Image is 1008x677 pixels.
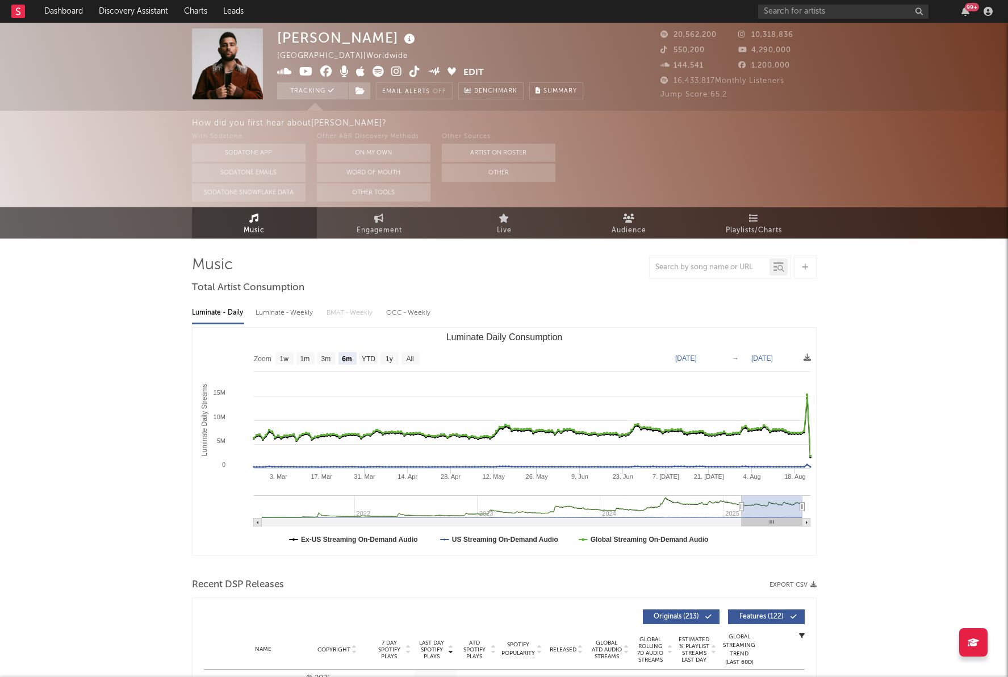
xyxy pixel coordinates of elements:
div: OCC - Weekly [386,303,432,323]
div: Other A&R Discovery Methods [317,130,430,144]
span: Features ( 122 ) [735,613,788,620]
text: 31. Mar [354,473,375,480]
text: Ex-US Streaming On-Demand Audio [301,536,418,544]
button: Artist on Roster [442,144,555,162]
text: Luminate Daily Streams [200,384,208,456]
text: 23. Jun [612,473,633,480]
a: Engagement [317,207,442,239]
span: Last Day Spotify Plays [417,640,447,660]
span: Benchmark [474,85,517,98]
a: Music [192,207,317,239]
span: Global Rolling 7D Audio Streams [635,636,666,663]
text: 26. May [525,473,548,480]
button: 99+ [961,7,969,16]
span: Global ATD Audio Streams [591,640,622,660]
button: Sodatone Emails [192,164,306,182]
input: Search for artists [758,5,928,19]
span: Copyright [317,646,350,653]
span: 1,200,000 [738,62,790,69]
div: Luminate - Weekly [256,303,315,323]
text: 21. [DATE] [693,473,723,480]
text: [DATE] [751,354,773,362]
div: [GEOGRAPHIC_DATA] | Worldwide [277,49,421,63]
text: 9. Jun [571,473,588,480]
span: 16,433,817 Monthly Listeners [660,77,784,85]
a: Audience [567,207,692,239]
text: Zoom [254,355,271,363]
a: Benchmark [458,82,524,99]
button: Originals(213) [643,609,720,624]
div: With Sodatone [192,130,306,144]
div: 99 + [965,3,979,11]
text: US Streaming On-Demand Audio [451,536,558,544]
text: 1w [279,355,288,363]
span: 20,562,200 [660,31,717,39]
text: 14. Apr [398,473,417,480]
text: Luminate Daily Consumption [446,332,562,342]
span: Jump Score: 65.2 [660,91,727,98]
button: Other Tools [317,183,430,202]
text: 6m [342,355,352,363]
span: 10,318,836 [738,31,793,39]
button: Export CSV [769,582,817,588]
svg: Luminate Daily Consumption [193,328,816,555]
text: 18. Aug [784,473,805,480]
span: Summary [543,88,577,94]
span: Estimated % Playlist Streams Last Day [679,636,710,663]
text: 7. [DATE] [653,473,679,480]
span: ATD Spotify Plays [459,640,490,660]
a: Playlists/Charts [692,207,817,239]
span: Originals ( 213 ) [650,613,702,620]
input: Search by song name or URL [650,263,769,272]
text: Global Streaming On-Demand Audio [590,536,708,544]
text: 12. May [482,473,505,480]
text: 0 [221,461,225,468]
text: 28. Apr [441,473,461,480]
text: 3m [321,355,331,363]
button: Features(122) [728,609,805,624]
span: 7 Day Spotify Plays [374,640,404,660]
text: 3. Mar [269,473,287,480]
text: 1y [386,355,393,363]
div: [PERSON_NAME] [277,28,418,47]
text: 15M [213,389,225,396]
span: Playlists/Charts [726,224,782,237]
span: Recent DSP Releases [192,578,284,592]
span: Live [497,224,512,237]
text: 4. Aug [743,473,760,480]
text: [DATE] [675,354,697,362]
text: YTD [361,355,375,363]
text: 1m [300,355,309,363]
span: Released [550,646,576,653]
div: Global Streaming Trend (Last 60D) [722,633,756,667]
a: Live [442,207,567,239]
em: Off [433,89,446,95]
button: Summary [529,82,583,99]
span: 4,290,000 [738,47,791,54]
span: Total Artist Consumption [192,281,304,295]
button: Sodatone App [192,144,306,162]
button: Email AlertsOff [376,82,453,99]
button: On My Own [317,144,430,162]
text: 5M [216,437,225,444]
div: Name [227,645,301,654]
span: Music [244,224,265,237]
span: 550,200 [660,47,705,54]
text: → [732,354,739,362]
button: Edit [463,66,484,80]
span: Audience [612,224,646,237]
span: 144,541 [660,62,704,69]
div: Luminate - Daily [192,303,244,323]
text: All [406,355,413,363]
text: 10M [213,413,225,420]
span: Spotify Popularity [501,641,535,658]
button: Tracking [277,82,348,99]
div: Other Sources [442,130,555,144]
button: Word Of Mouth [317,164,430,182]
button: Sodatone Snowflake Data [192,183,306,202]
text: 17. Mar [311,473,332,480]
span: Engagement [357,224,402,237]
button: Other [442,164,555,182]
